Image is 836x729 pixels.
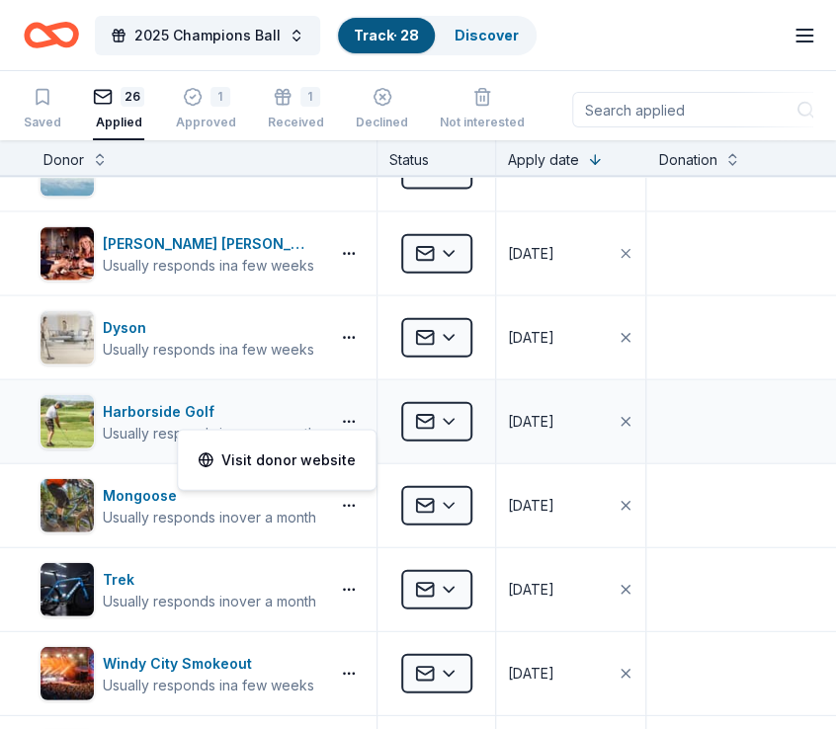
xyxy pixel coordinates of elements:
a: Track· 28 [354,27,419,43]
button: Declined [356,79,408,140]
div: Windy City Smokeout [103,652,314,676]
span: 2025 Champions Ball [134,24,281,47]
div: Applied [93,115,144,130]
button: Image for MongooseMongooseUsually responds inover a month [40,478,321,533]
button: Image for Windy City SmokeoutWindy City SmokeoutUsually responds ina few weeks [40,646,321,701]
div: Approved [176,115,236,130]
div: [DATE] [508,410,554,434]
button: Image for Harborside GolfHarborside GolfUsually responds inover a month [40,394,321,449]
img: Image for Cooper's Hawk Winery and Restaurants [41,227,94,281]
button: 2025 Champions Ball [95,16,320,55]
div: Usually responds in over a month [103,592,316,611]
div: [DATE] [508,578,554,602]
div: [DATE] [508,326,554,350]
a: Discover [455,27,519,43]
button: 26Applied [93,79,144,140]
button: Image for Trek TrekUsually responds inover a month [40,562,321,617]
div: Mongoose [103,484,316,508]
button: 1Approved [176,79,236,140]
img: Image for Trek [41,563,94,616]
div: Apply date [508,148,579,172]
div: 1 [300,87,320,107]
div: [DATE] [508,662,554,686]
div: Trek [103,568,316,592]
button: [DATE] [496,380,645,463]
button: [DATE] [496,212,645,295]
div: [DATE] [508,242,554,266]
div: Saved [24,115,61,130]
button: [DATE] [496,296,645,379]
div: Harborside Golf [103,400,316,424]
button: Image for DysonDysonUsually responds ina few weeks [40,310,321,365]
div: 1 [210,87,230,107]
div: 26 [121,87,144,107]
a: Visit donor website [198,447,356,471]
div: Usually responds in a few weeks [103,340,314,360]
button: Saved [24,79,61,140]
button: Not interested [440,79,525,140]
button: Track· 28Discover [336,16,537,55]
div: Donation [658,148,716,172]
div: Received [268,115,324,130]
div: Usually responds in a few weeks [103,676,314,695]
img: Image for Harborside Golf [41,395,94,448]
div: [DATE] [508,494,554,518]
img: Image for Mongoose [41,479,94,532]
button: 1Received [268,79,324,140]
input: Search applied [572,92,825,127]
div: Usually responds in over a month [103,424,316,444]
div: Status [377,140,496,176]
button: [DATE] [496,632,645,715]
div: [PERSON_NAME] [PERSON_NAME] Winery and Restaurants [103,232,321,256]
a: Home [24,12,79,58]
div: Declined [356,115,408,130]
img: Image for Windy City Smokeout [41,647,94,700]
div: Not interested [440,115,525,130]
div: Usually responds in a few weeks [103,256,321,276]
button: [DATE] [496,548,645,631]
div: Donor [43,148,84,172]
button: [DATE] [496,464,645,547]
div: Dyson [103,316,314,340]
div: Usually responds in over a month [103,508,316,527]
button: Image for Cooper's Hawk Winery and Restaurants[PERSON_NAME] [PERSON_NAME] Winery and RestaurantsU... [40,226,321,282]
img: Image for Dyson [41,311,94,364]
